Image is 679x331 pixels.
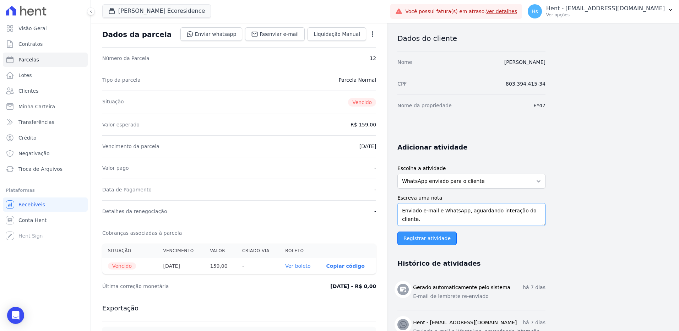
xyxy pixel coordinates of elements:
[532,9,538,14] span: Hs
[205,258,237,274] th: 159,00
[18,87,38,94] span: Clientes
[102,283,264,290] dt: Última correção monetária
[108,262,136,270] span: Vencido
[348,98,376,107] span: Vencido
[397,34,545,43] h3: Dados do cliente
[506,81,545,87] span: 803.394.415-34
[370,55,376,62] dd: 12
[397,143,467,152] h3: Adicionar atividade
[102,229,182,237] dt: Cobranças associadas à parcela
[102,186,152,193] dt: Data de Pagamento
[245,27,305,41] a: Reenviar e-mail
[3,115,88,129] a: Transferências
[3,21,88,36] a: Visão Geral
[3,53,88,67] a: Parcelas
[522,1,679,21] button: Hs Hent - [EMAIL_ADDRESS][DOMAIN_NAME] Ver opções
[158,258,205,274] th: [DATE]
[102,98,124,107] dt: Situação
[546,5,665,12] p: Hent - [EMAIL_ADDRESS][DOMAIN_NAME]
[397,80,407,87] dt: CPF
[308,27,366,41] a: Liquidação Manual
[3,84,88,98] a: Clientes
[18,56,39,63] span: Parcelas
[102,143,159,150] dt: Vencimento da parcela
[374,208,376,215] dd: -
[18,201,45,208] span: Recebíveis
[413,293,545,300] p: E-mail de lembrete re-enviado
[237,244,279,258] th: Criado via
[3,213,88,227] a: Conta Hent
[397,194,545,202] label: Escreva uma nota
[180,27,243,41] a: Enviar whatsapp
[102,4,211,18] button: [PERSON_NAME] Ecoresidence
[397,232,457,245] input: Registrar atividade
[102,304,376,313] h3: Exportação
[338,76,376,83] dd: Parcela Normal
[18,217,47,224] span: Conta Hent
[397,102,452,109] dt: Nome da propriedade
[3,162,88,176] a: Troca de Arquivos
[351,121,376,128] dd: R$ 159,00
[102,208,167,215] dt: Detalhes da renegociação
[18,150,50,157] span: Negativação
[7,307,24,324] div: Open Intercom Messenger
[102,244,158,258] th: Situação
[397,165,545,172] label: Escolha a atividade
[413,284,510,291] h3: Gerado automaticamente pelo sistema
[3,146,88,161] a: Negativação
[374,186,376,193] dd: -
[158,244,205,258] th: Vencimento
[260,31,299,38] span: Reenviar e-mail
[18,119,54,126] span: Transferências
[102,121,140,128] dt: Valor esperado
[546,12,665,18] p: Ver opções
[102,30,172,39] div: Dados da parcela
[102,164,129,172] dt: Valor pago
[3,37,88,51] a: Contratos
[6,186,85,195] div: Plataformas
[314,31,360,38] span: Liquidação Manual
[18,103,55,110] span: Minha Carteira
[326,263,365,269] button: Copiar código
[18,165,63,173] span: Troca de Arquivos
[3,131,88,145] a: Crédito
[3,68,88,82] a: Lotes
[405,8,517,15] span: Você possui fatura(s) em atraso.
[523,284,545,291] p: há 7 dias
[374,164,376,172] dd: -
[102,76,141,83] dt: Tipo da parcela
[330,283,376,290] dd: [DATE] - R$ 0,00
[18,134,37,141] span: Crédito
[359,143,376,150] dd: [DATE]
[397,259,480,268] h3: Histórico de atividades
[504,59,545,65] a: [PERSON_NAME]
[279,244,320,258] th: Boleto
[18,40,43,48] span: Contratos
[397,59,412,66] dt: Nome
[3,99,88,114] a: Minha Carteira
[205,244,237,258] th: Valor
[523,319,545,326] p: há 7 dias
[237,258,279,274] th: -
[102,55,150,62] dt: Número da Parcela
[285,263,310,269] a: Ver boleto
[413,319,517,326] h3: Hent - [EMAIL_ADDRESS][DOMAIN_NAME]
[18,25,47,32] span: Visão Geral
[3,197,88,212] a: Recebíveis
[486,9,517,14] a: Ver detalhes
[18,72,32,79] span: Lotes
